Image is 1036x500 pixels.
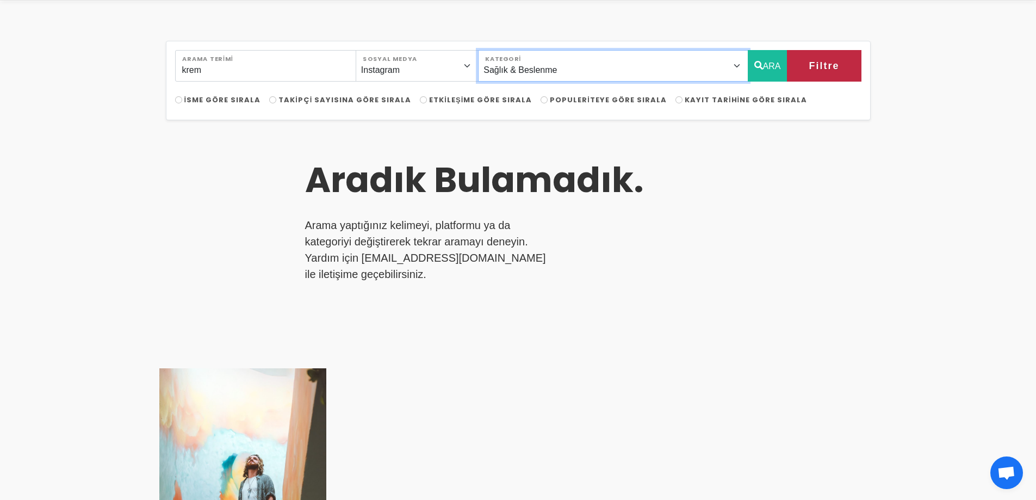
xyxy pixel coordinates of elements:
[278,95,411,105] span: Takipçi Sayısına Göre Sırala
[550,95,667,105] span: Populeriteye Göre Sırala
[420,96,427,103] input: Etkileşime Göre Sırala
[809,57,839,75] span: Filtre
[541,96,548,103] input: Populeriteye Göre Sırala
[305,159,715,201] h3: Aradık Bulamadık.
[175,96,182,103] input: İsme Göre Sırala
[305,217,552,282] p: Arama yaptığınız kelimeyi, platformu ya da kategoriyi değiştirerek tekrar aramayı deneyin. Yardım...
[429,95,532,105] span: Etkileşime Göre Sırala
[675,96,683,103] input: Kayıt Tarihine Göre Sırala
[175,50,356,82] input: Search..
[685,95,807,105] span: Kayıt Tarihine Göre Sırala
[990,456,1023,489] div: Açık sohbet
[748,50,787,82] button: ARA
[787,50,861,82] button: Filtre
[184,95,261,105] span: İsme Göre Sırala
[269,96,276,103] input: Takipçi Sayısına Göre Sırala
